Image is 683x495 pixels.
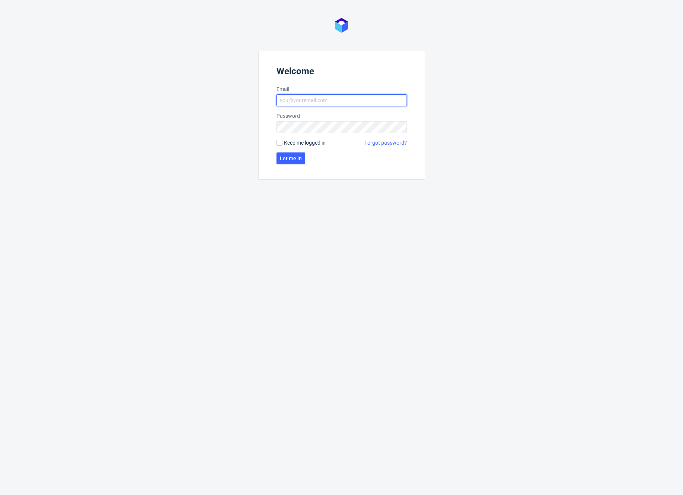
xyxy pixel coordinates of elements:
a: Forgot password? [364,139,407,146]
span: Keep me logged in [284,139,326,146]
button: Let me in [276,152,305,164]
header: Welcome [276,66,407,79]
label: Password [276,112,407,120]
span: Let me in [280,156,302,161]
label: Email [276,85,407,93]
input: you@youremail.com [276,94,407,106]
